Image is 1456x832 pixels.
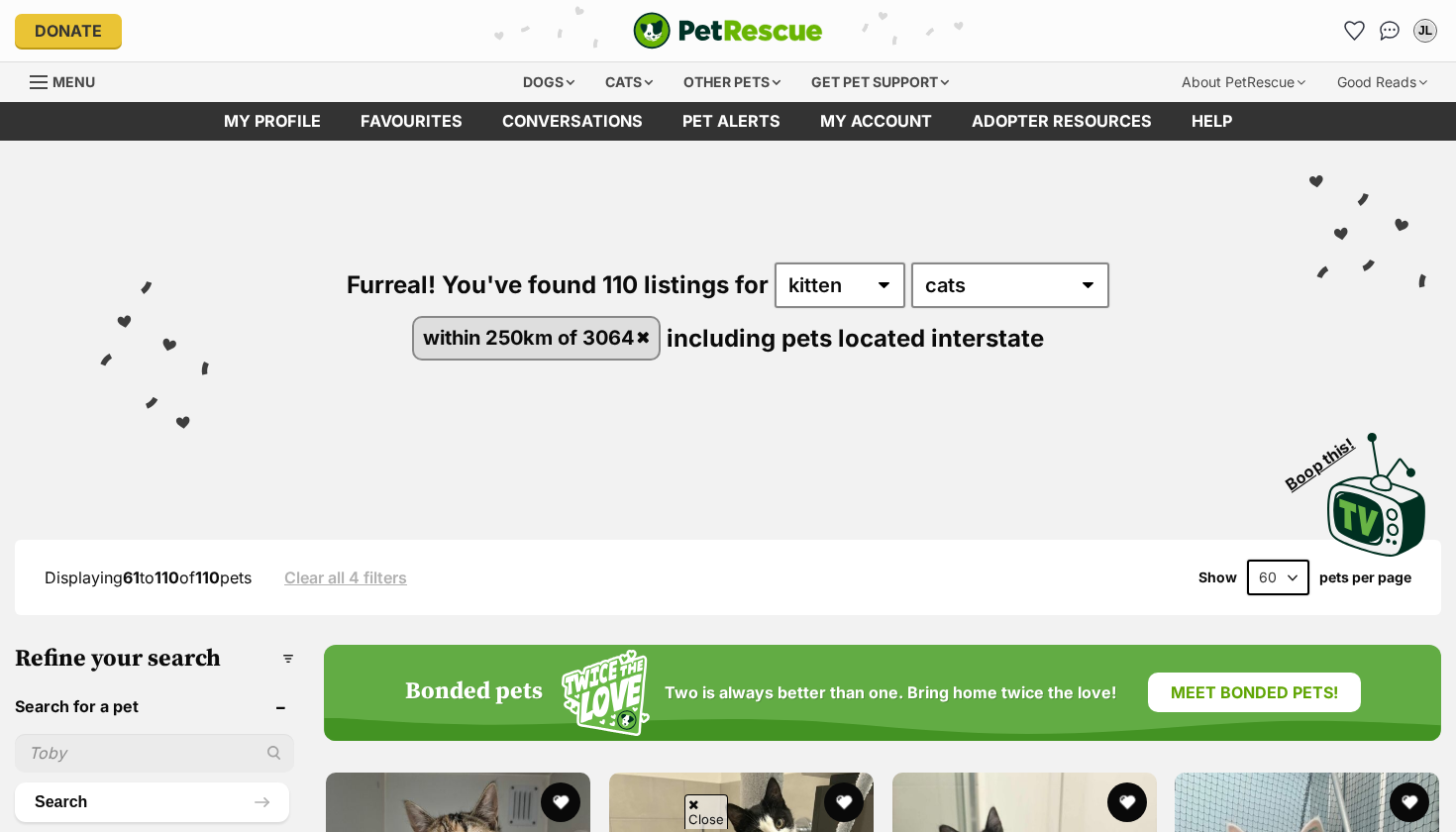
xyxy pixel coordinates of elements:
a: Pet alerts [663,102,800,141]
button: favourite [541,782,580,822]
div: Get pet support [797,62,963,102]
input: Toby [15,734,294,772]
img: logo-cat-932fe2b9b8326f06289b0f2fb663e598f794de774fb13d1741a6617ecf9a85b4.svg [633,12,823,50]
strong: 110 [195,568,220,587]
div: About PetRescue [1168,62,1319,102]
button: favourite [1106,782,1146,822]
span: Show [1198,570,1237,585]
a: Conversations [1374,15,1405,47]
strong: 110 [155,568,179,587]
button: My account [1409,15,1441,47]
span: Menu [52,73,95,90]
span: Close [684,794,728,829]
div: Cats [591,62,667,102]
img: PetRescue TV logo [1327,433,1426,556]
a: My profile [204,102,341,141]
ul: Account quick links [1338,15,1441,47]
a: within 250km of 3064 [414,318,660,359]
strong: 61 [123,568,140,587]
div: Other pets [670,62,794,102]
img: chat-41dd97257d64d25036548639549fe6c8038ab92f7586957e7f3b1b290dea8141.svg [1380,21,1401,41]
a: conversations [482,102,663,141]
a: Help [1172,102,1252,141]
a: Favourites [341,102,482,141]
a: Boop this! [1327,415,1426,560]
button: favourite [824,782,864,822]
a: Clear all 4 filters [284,569,407,586]
button: Search [15,782,289,822]
a: Favourites [1338,15,1370,47]
label: pets per page [1319,570,1411,585]
div: JL [1415,21,1435,41]
button: favourite [1390,782,1429,822]
div: Good Reads [1323,62,1441,102]
a: Donate [15,14,122,48]
span: Displaying to of pets [45,568,252,587]
div: Dogs [509,62,588,102]
span: Furreal! You've found 110 listings for [347,270,769,299]
header: Search for a pet [15,697,294,715]
span: Boop this! [1283,422,1374,493]
span: Two is always better than one. Bring home twice the love! [665,683,1116,702]
a: Meet bonded pets! [1148,673,1361,712]
h3: Refine your search [15,645,294,673]
a: My account [800,102,952,141]
span: including pets located interstate [667,323,1044,352]
img: Squiggle [562,650,650,736]
a: Menu [30,62,109,98]
a: Adopter resources [952,102,1172,141]
h4: Bonded pets [405,678,543,706]
a: PetRescue [633,12,823,50]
